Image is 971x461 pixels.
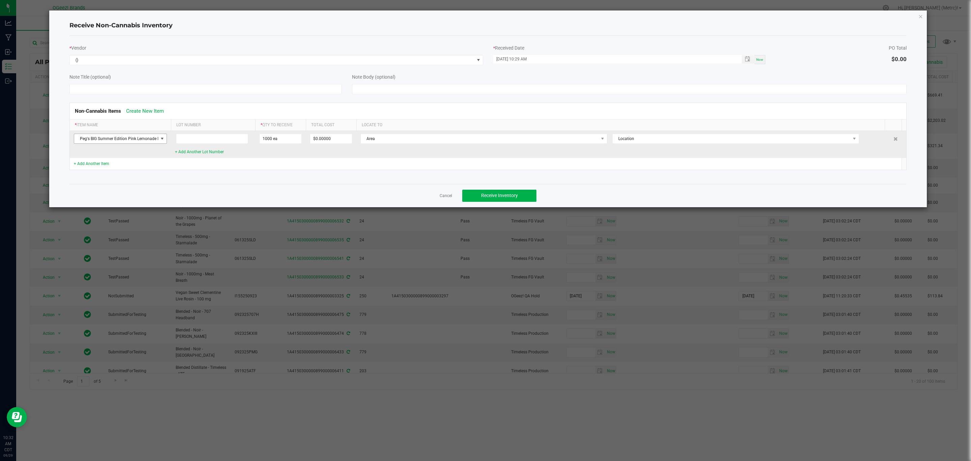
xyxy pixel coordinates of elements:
span: $0.00 [891,56,907,62]
div: Note Title (optional) [69,74,342,81]
span: Location [613,134,850,143]
a: Cancel [440,193,452,199]
span: Peg's BIG Summer Edition Pink Lemonade RSO - 50 mg - Bulk Box Sticker [74,134,158,143]
div: Note Body (optional) [352,74,907,81]
a: + Add Another Lot Number [175,150,224,154]
a: Create New Item [126,108,164,114]
span: Receive Inventory [481,193,518,198]
span: Now [756,58,763,61]
div: Received Date [493,45,766,52]
span: Non-Cannabis Items [75,108,121,114]
th: Item Name [70,119,171,131]
h4: Receive Non-Cannabis Inventory [69,21,907,30]
span: Toggle popup [742,55,755,63]
span: Area [361,134,598,143]
th: Total Cost [306,119,356,131]
th: Qty to Receive [255,119,306,131]
div: PO Total [889,45,907,52]
button: Receive Inventory [462,190,536,202]
div: Vendor [69,45,483,52]
span: () [70,55,474,65]
iframe: Resource center [7,407,27,427]
input: MM/dd/yyyy HH:MM a [493,55,735,63]
a: + Add Another Item [74,161,109,166]
th: Lot Number [171,119,255,131]
button: Close [918,12,923,20]
th: Locate To [356,119,885,131]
